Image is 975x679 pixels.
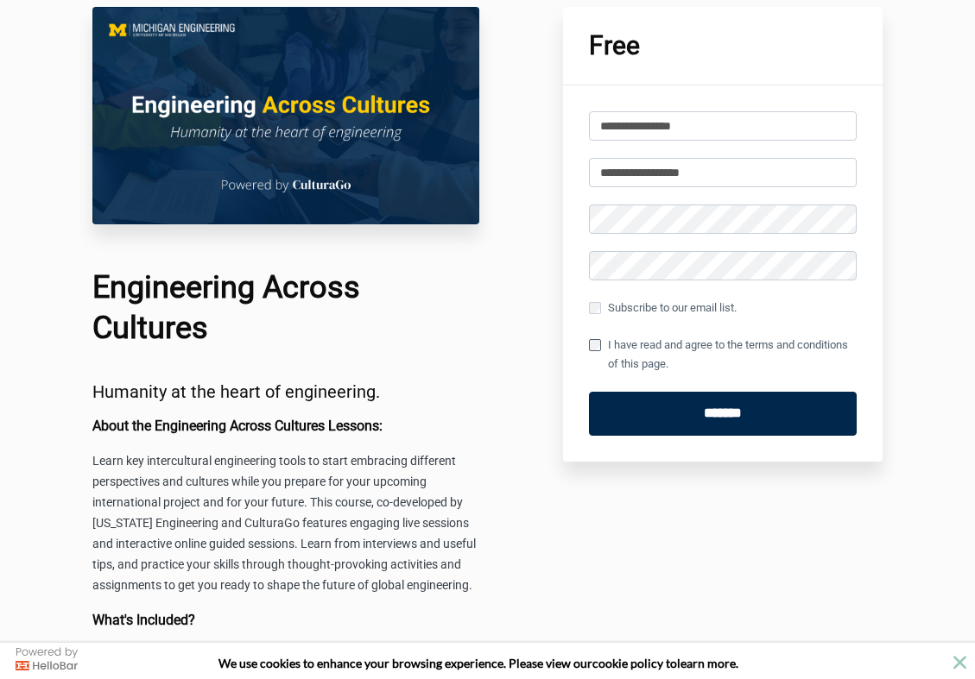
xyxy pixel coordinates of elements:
[92,7,479,224] img: 02d04e1-0800-2025-a72d-d03204e05687_Course_Main_Image.png
[589,336,857,374] label: I have read and agree to the terms and conditions of this page.
[589,33,857,59] h1: Free
[218,656,592,670] span: We use cookies to enhance your browsing experience. Please view our
[92,612,195,628] b: What's Included?
[592,656,663,670] a: cookie policy
[589,299,737,317] label: Subscribe to our email list.
[589,339,601,351] input: I have read and agree to the terms and conditions of this page.
[666,656,677,670] strong: to
[92,267,479,349] h1: Engineering Across Cultures
[92,418,383,434] b: About the Engineering Across Cultures Lessons:
[92,381,380,402] span: Humanity at the heart of engineering.
[677,656,738,670] span: learn more.
[92,454,476,592] span: Learn key intercultural engineering tools to start embracing different perspectives and cultures ...
[589,302,601,314] input: Subscribe to our email list.
[949,651,971,673] button: close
